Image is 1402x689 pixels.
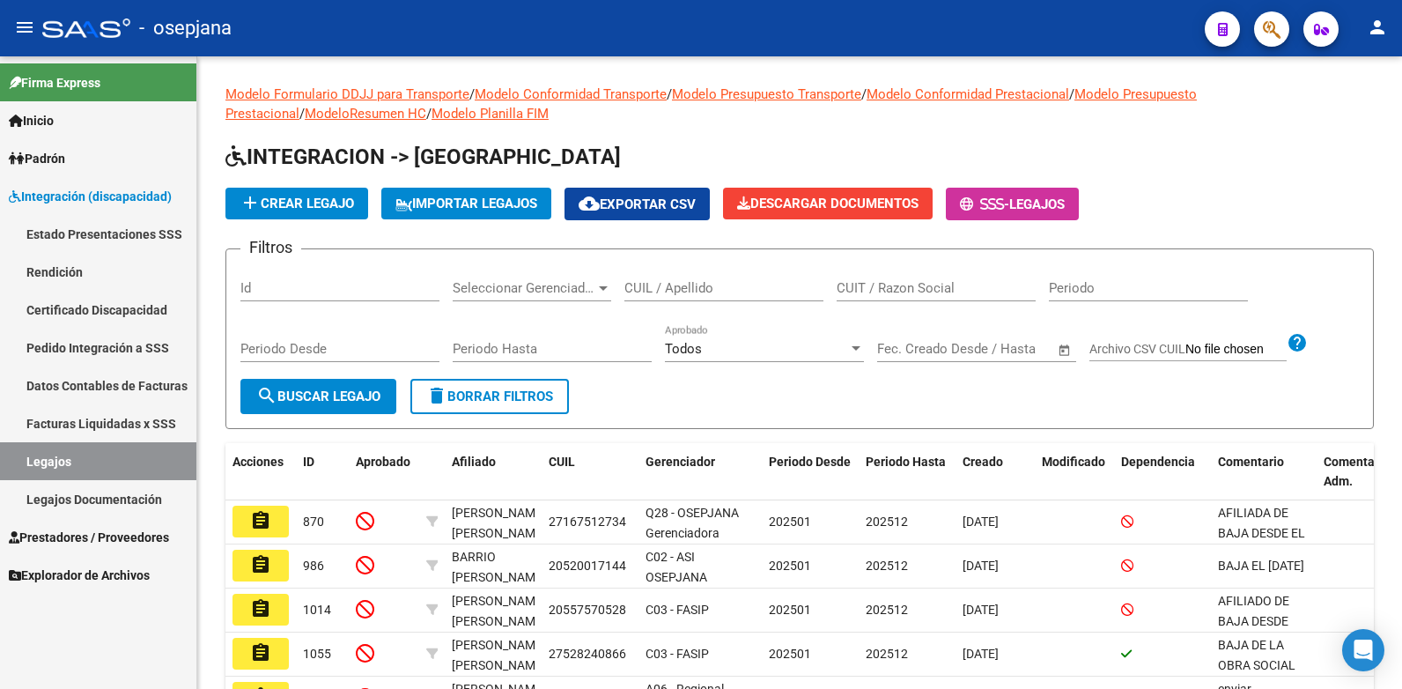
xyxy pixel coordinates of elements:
[452,635,546,676] div: [PERSON_NAME] [PERSON_NAME]
[549,647,626,661] span: 27528240866
[638,443,762,501] datatable-header-cell: Gerenciador
[769,647,811,661] span: 202501
[1287,332,1308,353] mat-icon: help
[579,193,600,214] mat-icon: cloud_download
[349,443,419,501] datatable-header-cell: Aprobado
[646,506,739,540] span: Q28 - OSEPJANA Gerenciadora
[240,192,261,213] mat-icon: add
[305,106,426,122] a: ModeloResumen HC
[452,503,546,544] div: [PERSON_NAME] [PERSON_NAME]
[866,559,908,573] span: 202512
[723,188,933,219] button: Descargar Documentos
[1114,443,1211,501] datatable-header-cell: Dependencia
[646,455,715,469] span: Gerenciador
[963,559,999,573] span: [DATE]
[956,443,1035,501] datatable-header-cell: Creado
[475,86,667,102] a: Modelo Conformidad Transporte
[303,455,314,469] span: ID
[769,603,811,617] span: 202501
[866,455,946,469] span: Periodo Hasta
[646,647,709,661] span: C03 - FASIP
[963,515,999,529] span: [DATE]
[395,196,537,211] span: IMPORTAR LEGAJOS
[452,591,546,632] div: [PERSON_NAME] [PERSON_NAME]
[1342,629,1384,671] div: Open Intercom Messenger
[769,515,811,529] span: 202501
[1121,455,1195,469] span: Dependencia
[1218,506,1305,620] span: AFILIADA DE BAJA DESDE EL 1/04/2025 (ME AVISAN DE AFILIACIONES EL 7/06/2025)
[1218,559,1304,573] span: BAJA EL 31/05/2025
[9,111,54,130] span: Inicio
[737,196,919,211] span: Descargar Documentos
[877,341,948,357] input: Fecha inicio
[1055,340,1075,360] button: Open calendar
[256,389,380,404] span: Buscar Legajo
[296,443,349,501] datatable-header-cell: ID
[240,379,396,414] button: Buscar Legajo
[426,385,447,406] mat-icon: delete
[225,86,469,102] a: Modelo Formulario DDJJ para Transporte
[426,389,553,404] span: Borrar Filtros
[225,443,296,501] datatable-header-cell: Acciones
[303,559,324,573] span: 986
[963,647,999,661] span: [DATE]
[549,603,626,617] span: 20557570528
[452,547,546,607] div: BARRIO [PERSON_NAME] [PERSON_NAME]
[1042,455,1105,469] span: Modificado
[240,196,354,211] span: Crear Legajo
[1211,443,1317,501] datatable-header-cell: Comentario
[240,235,301,260] h3: Filtros
[9,528,169,547] span: Prestadores / Proveedores
[769,559,811,573] span: 202501
[1367,17,1388,38] mat-icon: person
[769,455,851,469] span: Periodo Desde
[1009,196,1065,212] span: Legajos
[579,196,696,212] span: Exportar CSV
[9,187,172,206] span: Integración (discapacidad)
[9,566,150,585] span: Explorador de Archivos
[964,341,1050,357] input: Fecha fin
[356,455,410,469] span: Aprobado
[762,443,859,501] datatable-header-cell: Periodo Desde
[1185,342,1287,358] input: Archivo CSV CUIL
[866,647,908,661] span: 202512
[859,443,956,501] datatable-header-cell: Periodo Hasta
[139,9,232,48] span: - osepjana
[564,188,710,220] button: Exportar CSV
[646,550,707,584] span: C02 - ASI OSEPJANA
[549,455,575,469] span: CUIL
[665,341,702,357] span: Todos
[250,554,271,575] mat-icon: assignment
[866,603,908,617] span: 202512
[1218,455,1284,469] span: Comentario
[549,515,626,529] span: 27167512734
[963,455,1003,469] span: Creado
[225,188,368,219] button: Crear Legajo
[232,455,284,469] span: Acciones
[542,443,638,501] datatable-header-cell: CUIL
[549,559,626,573] span: 20520017144
[9,149,65,168] span: Padrón
[381,188,551,219] button: IMPORTAR LEGAJOS
[1324,455,1390,489] span: Comentario Adm.
[432,106,549,122] a: Modelo Planilla FIM
[452,455,496,469] span: Afiliado
[410,379,569,414] button: Borrar Filtros
[1089,342,1185,356] span: Archivo CSV CUIL
[960,196,1009,212] span: -
[1035,443,1114,501] datatable-header-cell: Modificado
[9,73,100,93] span: Firma Express
[866,515,908,529] span: 202512
[14,17,35,38] mat-icon: menu
[250,510,271,531] mat-icon: assignment
[672,86,861,102] a: Modelo Presupuesto Transporte
[303,515,324,529] span: 870
[646,603,709,617] span: C03 - FASIP
[453,280,595,296] span: Seleccionar Gerenciador
[225,144,621,169] span: INTEGRACION -> [GEOGRAPHIC_DATA]
[867,86,1069,102] a: Modelo Conformidad Prestacional
[256,385,277,406] mat-icon: search
[250,642,271,663] mat-icon: assignment
[445,443,542,501] datatable-header-cell: Afiliado
[946,188,1079,220] button: -Legajos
